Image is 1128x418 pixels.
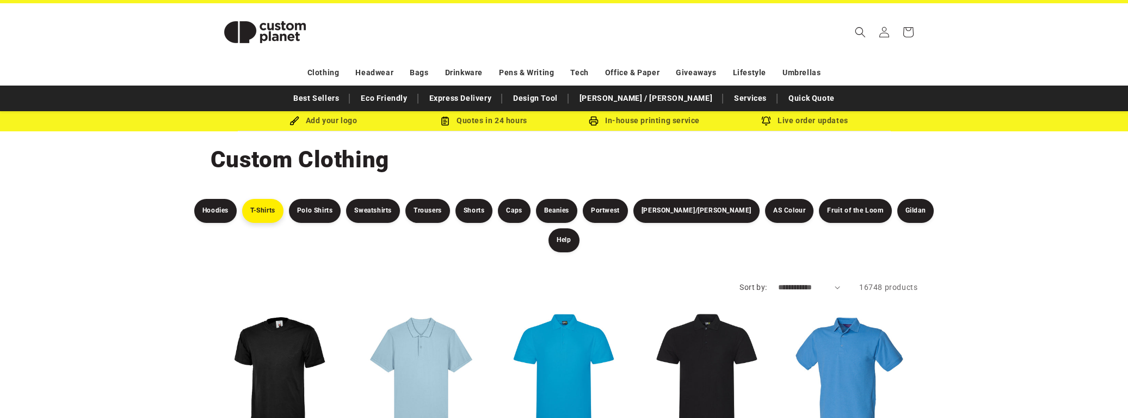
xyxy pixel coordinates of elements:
span: 16748 products [859,283,917,292]
div: In-house printing service [564,114,725,128]
img: Brush Icon [289,116,299,126]
a: AS Colour [765,199,813,223]
a: Bags [410,63,428,82]
a: Design Tool [508,89,563,108]
a: Caps [498,199,530,223]
summary: Search [848,20,872,44]
a: Clothing [307,63,340,82]
a: Sweatshirts [346,199,400,223]
img: In-house printing [589,116,599,126]
a: Lifestyle [733,63,766,82]
iframe: Chat Widget [941,300,1128,418]
a: T-Shirts [242,199,283,223]
a: Trousers [405,199,450,223]
a: Drinkware [445,63,483,82]
div: Live order updates [725,114,885,128]
a: Eco Friendly [355,89,412,108]
a: Gildan [897,199,934,223]
a: Pens & Writing [499,63,554,82]
a: Office & Paper [605,63,659,82]
img: Order Updates Icon [440,116,450,126]
a: Headwear [355,63,393,82]
a: Polo Shirts [289,199,341,223]
a: Best Sellers [288,89,344,108]
div: Add your logo [243,114,404,128]
a: Services [729,89,772,108]
a: Giveaways [676,63,716,82]
a: Hoodies [194,199,237,223]
img: Custom Planet [211,8,319,57]
div: Quotes in 24 hours [404,114,564,128]
a: Beanies [536,199,577,223]
a: Tech [570,63,588,82]
a: Express Delivery [424,89,497,108]
a: Shorts [455,199,493,223]
h1: Custom Clothing [211,145,918,174]
label: Sort by: [739,283,767,292]
a: [PERSON_NAME] / [PERSON_NAME] [574,89,718,108]
img: Order updates [761,116,771,126]
a: Help [548,228,579,252]
a: Fruit of the Loom [819,199,891,223]
a: Quick Quote [783,89,840,108]
a: Umbrellas [782,63,821,82]
a: [PERSON_NAME]/[PERSON_NAME] [633,199,760,223]
a: Portwest [583,199,628,223]
a: Custom Planet [206,3,323,60]
nav: Product filters [189,199,940,252]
